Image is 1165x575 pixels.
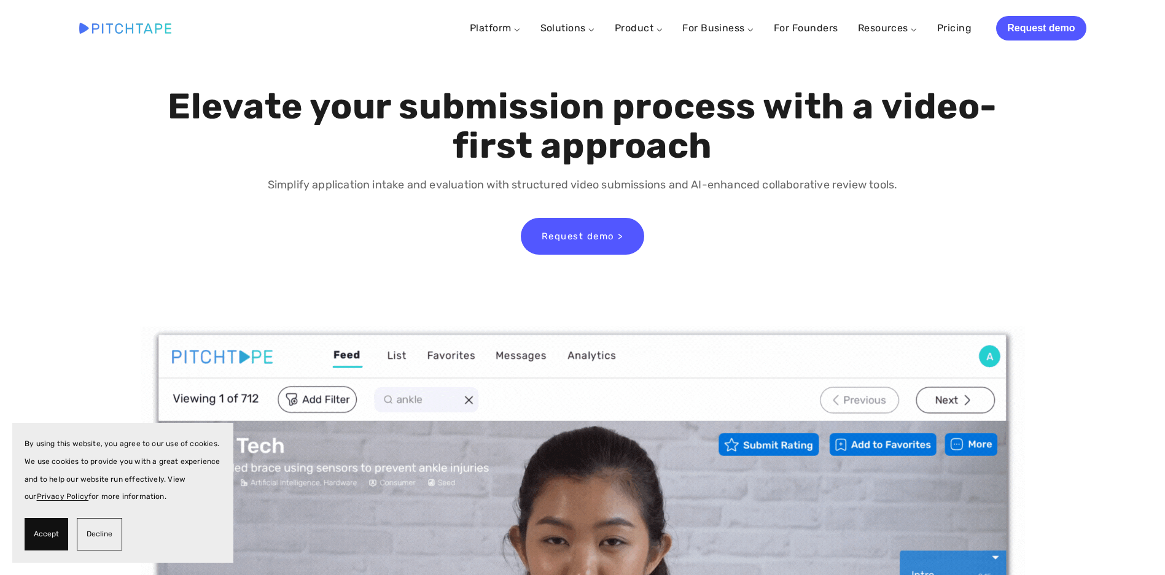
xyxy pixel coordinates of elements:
[37,492,89,501] a: Privacy Policy
[996,16,1086,41] a: Request demo
[25,435,221,506] p: By using this website, you agree to our use of cookies. We use cookies to provide you with a grea...
[521,218,644,255] a: Request demo >
[165,87,1000,166] h1: Elevate your submission process with a video-first approach
[77,518,122,550] button: Decline
[12,423,233,563] section: Cookie banner
[774,17,838,39] a: For Founders
[615,22,663,34] a: Product ⌵
[540,22,595,34] a: Solutions ⌵
[25,518,68,550] button: Accept
[87,525,112,543] span: Decline
[34,525,59,543] span: Accept
[79,23,171,33] img: Pitchtape | Video Submission Management Software
[165,176,1000,194] p: Simplify application intake and evaluation with structured video submissions and AI-enhanced coll...
[682,22,754,34] a: For Business ⌵
[937,17,972,39] a: Pricing
[858,22,918,34] a: Resources ⌵
[470,22,521,34] a: Platform ⌵
[1104,516,1165,575] iframe: Chat Widget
